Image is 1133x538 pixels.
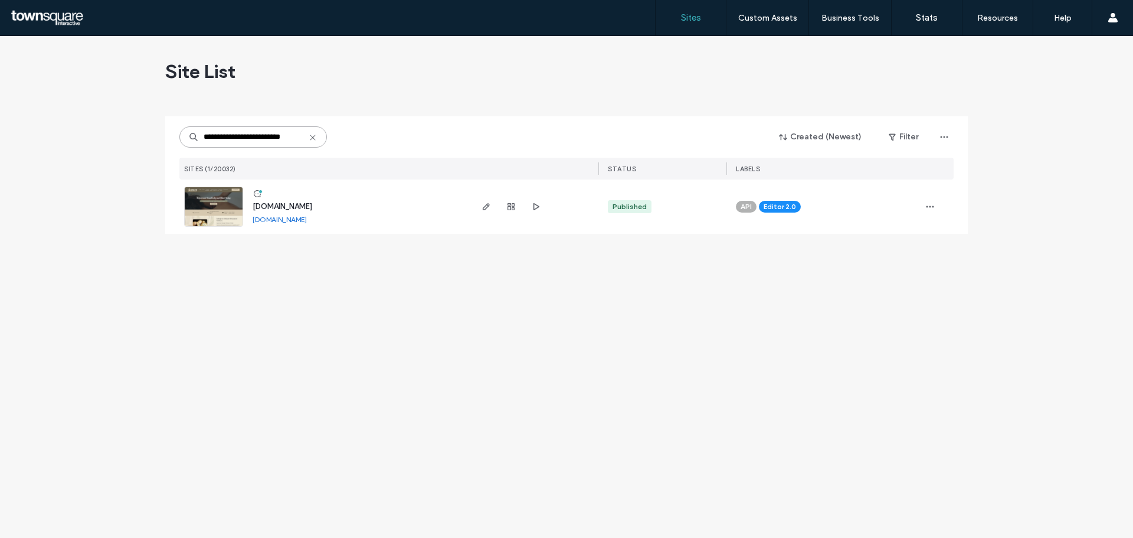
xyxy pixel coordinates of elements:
button: Created (Newest) [769,128,872,146]
a: [DOMAIN_NAME] [253,215,307,224]
label: Business Tools [821,13,879,23]
label: Sites [681,12,701,23]
span: LABELS [736,165,760,173]
button: Filter [877,128,930,146]
label: Help [1054,13,1072,23]
span: API [741,201,752,212]
span: Help [27,8,51,19]
a: [DOMAIN_NAME] [253,202,312,211]
label: Custom Assets [738,13,797,23]
span: SITES (1/20032) [184,165,236,173]
span: STATUS [608,165,636,173]
div: Published [613,201,647,212]
span: Site List [165,60,235,83]
label: Stats [916,12,938,23]
label: Resources [977,13,1018,23]
span: Editor 2.0 [764,201,796,212]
